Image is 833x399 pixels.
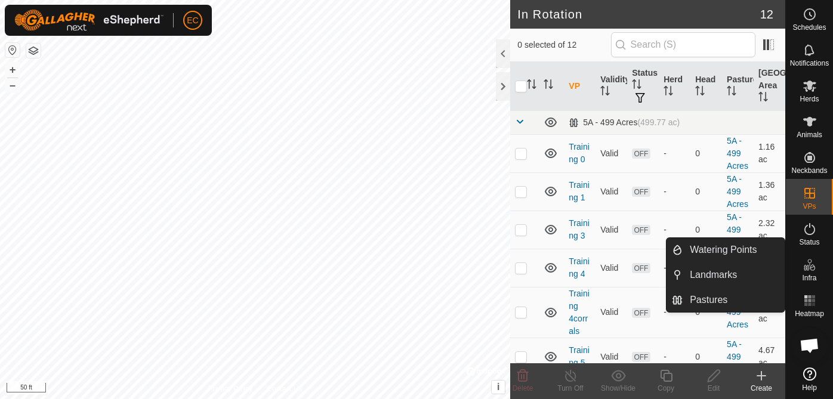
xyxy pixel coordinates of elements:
span: Herds [800,95,819,103]
div: - [664,351,686,363]
li: Pastures [667,288,785,312]
a: Pastures [683,288,785,312]
button: + [5,63,20,77]
a: Training 4corrals [569,289,590,336]
span: Neckbands [791,167,827,174]
span: Landmarks [690,268,737,282]
td: 0 [690,172,722,211]
p-sorticon: Activate to sort [695,88,705,97]
span: Heatmap [795,310,824,317]
p-sorticon: Activate to sort [632,81,641,91]
span: Schedules [792,24,826,31]
p-sorticon: Activate to sort [727,88,736,97]
span: Delete [513,384,533,392]
span: Watering Points [690,243,757,257]
a: Landmarks [683,263,785,287]
span: OFF [632,187,650,197]
td: 4.67 ac [754,338,785,376]
p-sorticon: Activate to sort [527,81,536,91]
td: 1.16 ac [754,134,785,172]
a: Training 1 [569,180,590,202]
span: Animals [797,131,822,138]
div: - [664,147,686,160]
span: EC [187,14,198,27]
p-sorticon: Activate to sort [600,88,610,97]
div: Turn Off [547,383,594,394]
button: i [492,381,505,394]
span: (499.77 ac) [637,117,680,127]
th: VP [564,62,596,111]
span: VPs [803,203,816,210]
div: Show/Hide [594,383,642,394]
img: Gallagher Logo [14,10,163,31]
button: Reset Map [5,43,20,57]
span: OFF [632,263,650,273]
p-sorticon: Activate to sort [664,88,673,97]
a: Contact Us [267,383,302,394]
td: Valid [596,287,627,338]
th: Status [627,62,659,111]
a: 5A - 499 Acres [727,212,748,247]
span: Help [802,384,817,391]
a: Training 5 [569,345,590,367]
div: Open chat [792,327,828,363]
td: Valid [596,172,627,211]
div: - [664,185,686,198]
th: Herd [659,62,690,111]
a: Training 0 [569,142,590,164]
a: 5A - 499 Acres [727,174,748,209]
td: 0 [690,338,722,376]
span: Status [799,239,819,246]
span: OFF [632,308,650,318]
span: OFF [632,352,650,362]
span: Pastures [690,293,727,307]
p-sorticon: Activate to sort [758,94,768,103]
a: 5A - 499 Acres [727,136,748,171]
span: OFF [632,149,650,159]
td: Valid [596,211,627,249]
a: 5A - 499 Acres [727,339,748,374]
div: 5A - 499 Acres [569,117,680,128]
span: 0 selected of 12 [517,39,610,51]
td: 0 [690,134,722,172]
li: Landmarks [667,263,785,287]
button: – [5,78,20,92]
a: Privacy Policy [208,383,253,394]
a: Training 3 [569,218,590,240]
span: OFF [632,225,650,235]
div: Copy [642,383,690,394]
td: Valid [596,249,627,287]
a: Help [786,363,833,396]
span: i [497,382,499,392]
button: Map Layers [26,44,41,58]
span: Infra [802,274,816,282]
div: - [664,306,686,318]
p-sorticon: Activate to sort [544,81,553,91]
a: Training 4 [569,256,590,279]
span: Notifications [790,60,829,67]
td: 2.32 ac [754,211,785,249]
h2: In Rotation [517,7,760,21]
input: Search (S) [611,32,755,57]
td: Valid [596,338,627,376]
li: Watering Points [667,238,785,262]
th: Validity [596,62,627,111]
td: 0 [690,211,722,249]
th: Pasture [722,62,754,111]
a: Watering Points [683,238,785,262]
div: Edit [690,383,738,394]
td: 1.36 ac [754,172,785,211]
div: - [664,224,686,236]
th: [GEOGRAPHIC_DATA] Area [754,62,785,111]
div: - [664,262,686,274]
td: Valid [596,134,627,172]
span: 12 [760,5,773,23]
div: Create [738,383,785,394]
th: Head [690,62,722,111]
